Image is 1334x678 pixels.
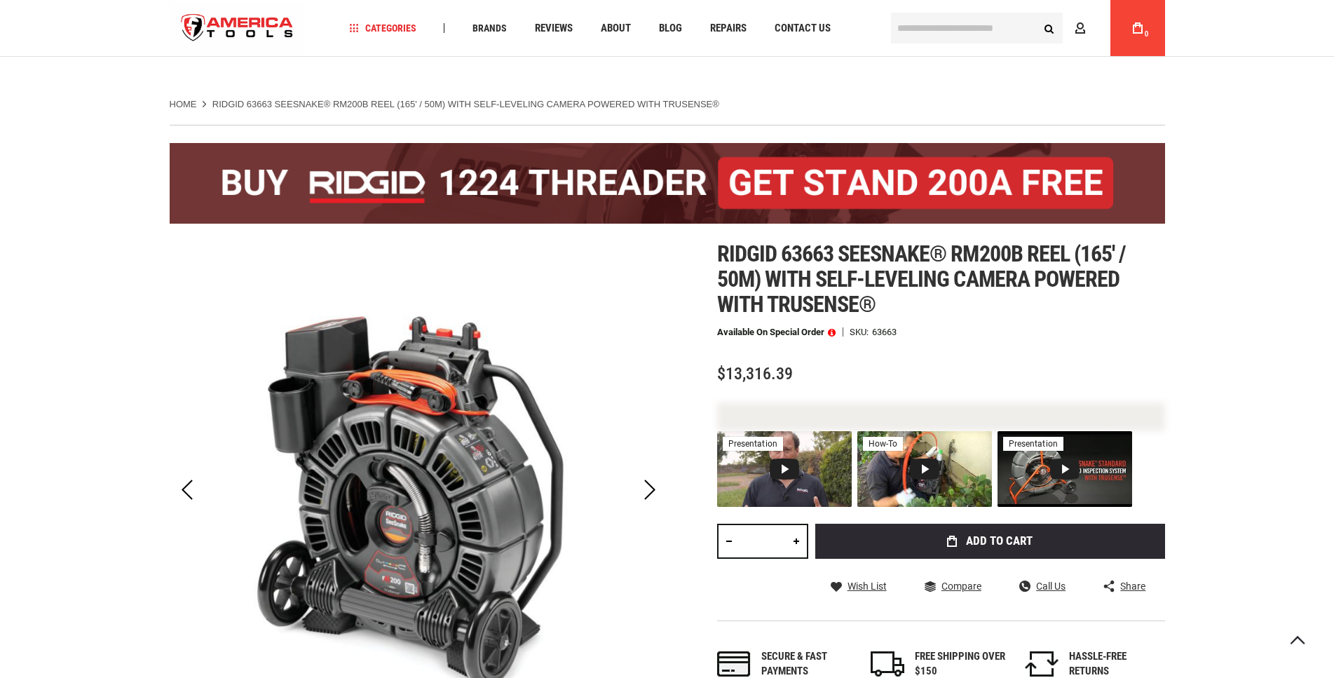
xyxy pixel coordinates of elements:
a: Repairs [704,19,753,38]
a: Wish List [831,580,887,592]
span: Wish List [848,581,887,591]
div: 63663 [872,327,897,337]
a: Contact Us [768,19,837,38]
span: Add to Cart [966,535,1033,547]
p: Available on Special Order [717,327,836,337]
a: Categories [343,19,423,38]
span: Share [1120,581,1145,591]
img: shipping [871,651,904,677]
img: America Tools [170,2,306,55]
span: Contact Us [775,23,831,34]
a: About [594,19,637,38]
span: Brands [472,23,507,33]
span: Compare [941,581,981,591]
button: Search [1036,15,1063,41]
a: store logo [170,2,306,55]
span: Call Us [1036,581,1066,591]
img: returns [1025,651,1059,677]
span: Reviews [535,23,573,34]
img: payments [717,651,751,677]
a: Compare [925,580,981,592]
button: Add to Cart [815,524,1165,559]
span: 0 [1145,30,1149,38]
img: BOGO: Buy the RIDGID® 1224 Threader (26092), get the 92467 200A Stand FREE! [170,143,1165,224]
span: $13,316.39 [717,364,793,384]
a: Home [170,98,197,111]
span: Categories [349,23,416,33]
a: Brands [466,19,513,38]
a: Reviews [529,19,579,38]
strong: RIDGID 63663 SEESNAKE® RM200B REEL (165' / 50M) WITH SELF-LEVELING CAMERA POWERED WITH TRUSENSE® [212,99,719,109]
a: Blog [653,19,688,38]
span: Blog [659,23,682,34]
a: Call Us [1019,580,1066,592]
span: Ridgid 63663 seesnake® rm200b reel (165' / 50m) with self-leveling camera powered with trusense® [717,240,1127,318]
strong: SKU [850,327,872,337]
span: About [601,23,631,34]
span: Repairs [710,23,747,34]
